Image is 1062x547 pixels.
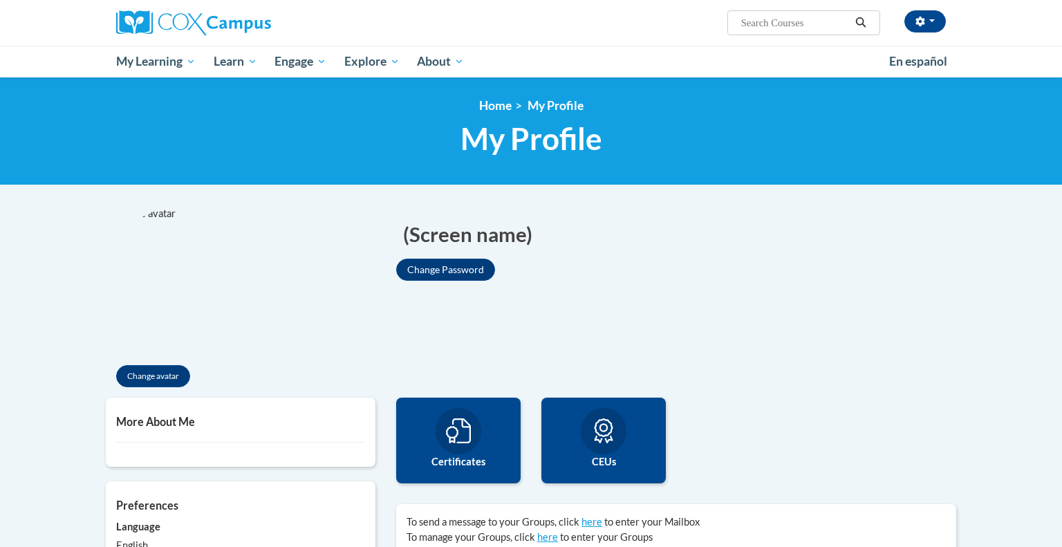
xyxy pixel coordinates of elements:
span: To send a message to your Groups, click [407,516,579,528]
span: My Profile [460,120,602,157]
span: My Profile [528,98,584,113]
label: Certificates [407,454,510,470]
span: Explore [344,53,400,70]
span: My Learning [116,53,196,70]
a: Home [479,98,512,113]
a: Explore [335,46,409,77]
input: Search Courses [740,15,850,31]
a: En español [880,47,956,76]
span: En español [889,54,947,68]
div: Main menu [95,46,967,77]
span: Engage [274,53,326,70]
a: About [409,46,474,77]
div: Click to change the profile picture [106,206,258,358]
img: Cox Campus [116,10,271,35]
h5: Preferences [116,499,365,512]
a: here [537,531,558,543]
button: Account Settings [904,10,946,33]
a: here [581,516,602,528]
span: Learn [214,53,257,70]
span: to enter your Mailbox [604,516,700,528]
span: (Screen name) [403,220,532,248]
button: Change avatar [116,365,190,387]
a: Engage [265,46,335,77]
span: To manage your Groups, click [407,531,535,543]
label: Language [116,519,365,535]
span: to enter your Groups [560,531,653,543]
a: My Learning [107,46,205,77]
button: Change Password [396,259,495,281]
button: Search [850,15,871,31]
label: CEUs [552,454,655,470]
h5: More About Me [116,415,365,428]
span: About [417,53,464,70]
img: profile avatar [106,206,258,358]
a: Learn [205,46,266,77]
